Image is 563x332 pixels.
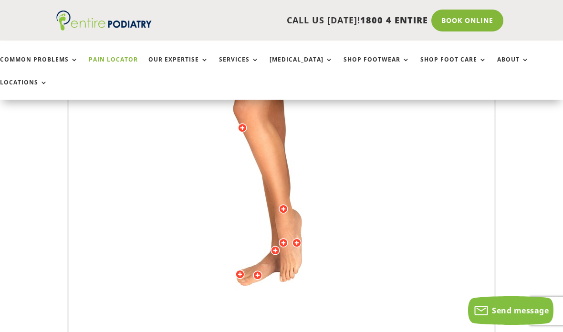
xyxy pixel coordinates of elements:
p: CALL US [DATE]! [156,14,428,27]
span: Send message [492,305,549,316]
a: [MEDICAL_DATA] [270,56,333,77]
a: Book Online [431,10,503,31]
a: Shop Footwear [344,56,410,77]
img: logo (1) [56,10,152,31]
a: Services [219,56,259,77]
a: Shop Foot Care [420,56,487,77]
a: About [497,56,529,77]
a: Entire Podiatry [56,23,152,32]
button: Send message [468,296,553,325]
span: 1800 4 ENTIRE [360,14,428,26]
a: Our Expertise [148,56,209,77]
a: Pain Locator [89,56,138,77]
